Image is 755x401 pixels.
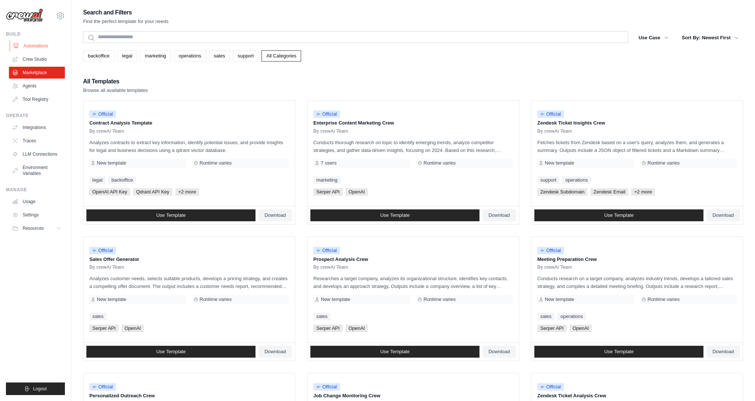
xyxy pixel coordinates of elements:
[200,296,232,302] span: Runtime varies
[6,31,65,37] div: Build
[712,212,734,218] span: Download
[89,139,289,154] p: Analyzes contracts to extract key information, identify potential issues, and provide insights fo...
[9,80,65,92] a: Agents
[647,160,680,166] span: Runtime varies
[313,264,348,270] span: By crewAI Team
[634,31,673,44] button: Use Case
[313,119,513,127] p: Enterprise Content Marketing Crew
[83,76,148,87] h2: All Templates
[156,212,185,218] span: Use Template
[9,53,65,65] a: Crew Studio
[537,176,559,184] a: support
[310,346,479,358] a: Use Template
[537,392,737,400] p: Zendesk Ticket Analysis Crew
[346,188,368,196] span: OpenAI
[261,50,301,62] a: All Categories
[6,382,65,395] button: Logout
[313,128,348,134] span: By crewAI Team
[570,325,592,332] span: OpenAI
[83,7,169,18] h2: Search and Filters
[604,349,633,355] span: Use Template
[321,160,337,166] span: 7 users
[89,256,289,263] p: Sales Offer Generator
[264,349,286,355] span: Download
[310,209,479,221] a: Use Template
[537,119,737,127] p: Zendesk Ticket Insights Crew
[89,110,116,118] span: Official
[537,128,572,134] span: By crewAI Team
[89,119,289,127] p: Contract Analysis Template
[140,50,171,62] a: marketing
[706,209,740,221] a: Download
[86,209,255,221] a: Use Template
[83,18,169,25] p: Find the perfect template for your needs
[537,325,567,332] span: Serper API
[537,275,737,290] p: Conducts research on a target company, analyzes industry trends, develops a tailored sales strate...
[133,188,172,196] span: Qdrant API Key
[537,188,587,196] span: Zendesk Subdomain
[537,139,737,154] p: Fetches tickets from Zendesk based on a user's query, analyzes them, and generates a summary. Out...
[631,188,655,196] span: +2 more
[9,135,65,147] a: Traces
[545,160,574,166] span: New template
[537,256,737,263] p: Meeting Preparation Crew
[175,188,199,196] span: +2 more
[706,346,740,358] a: Download
[423,160,456,166] span: Runtime varies
[380,349,409,355] span: Use Template
[712,349,734,355] span: Download
[9,148,65,160] a: LLM Connections
[89,392,289,400] p: Personalized Outreach Crew
[313,247,340,254] span: Official
[604,212,633,218] span: Use Template
[9,122,65,133] a: Integrations
[482,209,516,221] a: Download
[534,346,703,358] a: Use Template
[33,386,47,392] span: Logout
[6,113,65,119] div: Operate
[97,296,126,302] span: New template
[122,325,144,332] span: OpenAI
[233,50,258,62] a: support
[9,196,65,208] a: Usage
[83,87,148,94] p: Browse all available templates
[89,264,124,270] span: By crewAI Team
[6,9,43,23] img: Logo
[89,176,105,184] a: legal
[258,346,292,358] a: Download
[562,176,591,184] a: operations
[89,383,116,391] span: Official
[23,225,44,231] span: Resources
[9,93,65,105] a: Tool Registry
[89,247,116,254] span: Official
[313,188,343,196] span: Serper API
[313,110,340,118] span: Official
[9,67,65,79] a: Marketplace
[89,275,289,290] p: Analyzes customer needs, selects suitable products, develops a pricing strategy, and creates a co...
[174,50,206,62] a: operations
[313,256,513,263] p: Prospect Analysis Crew
[423,296,456,302] span: Runtime varies
[545,296,574,302] span: New template
[537,110,564,118] span: Official
[6,187,65,193] div: Manage
[156,349,185,355] span: Use Template
[557,313,586,320] a: operations
[9,162,65,179] a: Environment Variables
[537,313,554,320] a: sales
[264,212,286,218] span: Download
[9,209,65,221] a: Settings
[537,383,564,391] span: Official
[89,325,119,332] span: Serper API
[89,128,124,134] span: By crewAI Team
[346,325,368,332] span: OpenAI
[534,209,703,221] a: Use Template
[677,31,743,44] button: Sort By: Newest First
[590,188,628,196] span: Zendesk Email
[313,176,340,184] a: marketing
[537,264,572,270] span: By crewAI Team
[10,40,66,52] a: Automations
[89,313,106,320] a: sales
[200,160,232,166] span: Runtime varies
[488,212,510,218] span: Download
